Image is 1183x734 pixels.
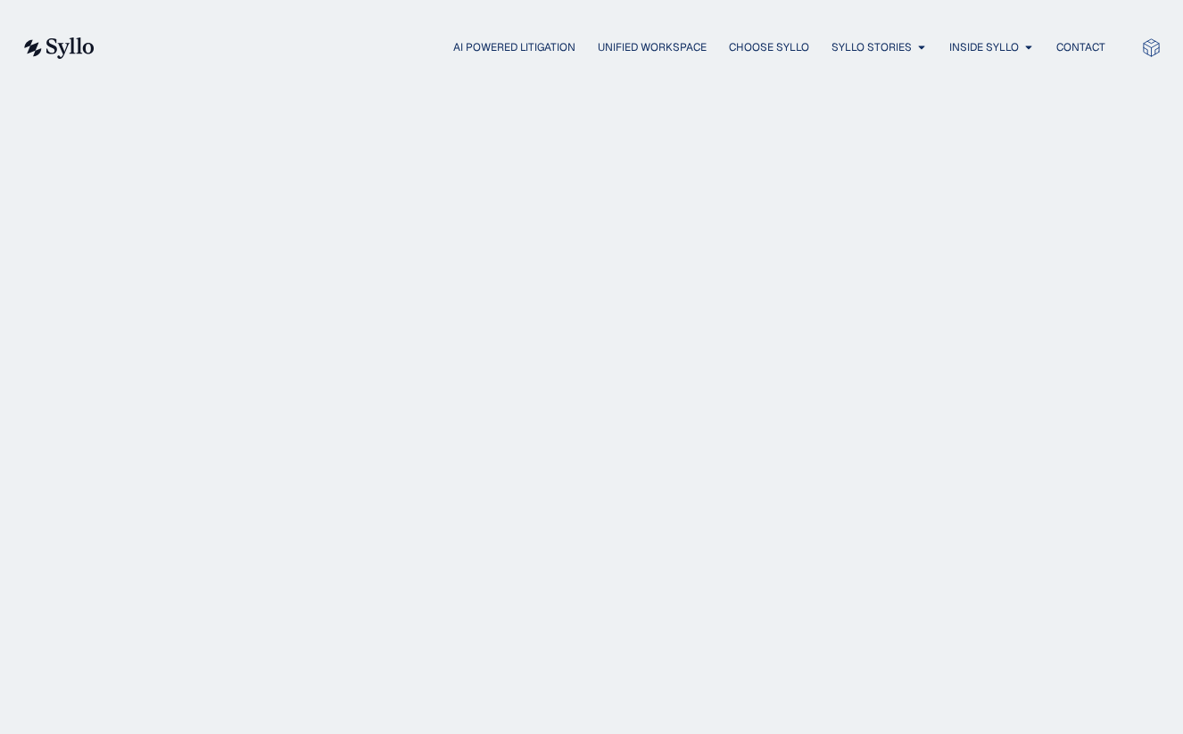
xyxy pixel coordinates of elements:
a: Unified Workspace [598,39,707,55]
a: Inside Syllo [949,39,1019,55]
a: Syllo Stories [831,39,912,55]
img: syllo [21,37,95,59]
a: Contact [1056,39,1105,55]
a: Choose Syllo [729,39,809,55]
a: AI Powered Litigation [453,39,575,55]
nav: Menu [130,39,1105,56]
div: Menu Toggle [130,39,1105,56]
